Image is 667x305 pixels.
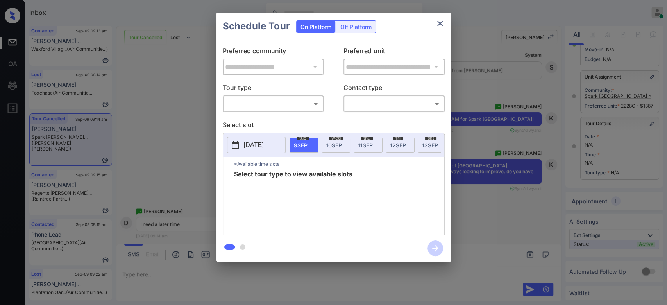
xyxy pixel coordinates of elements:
p: [DATE] [244,140,264,150]
div: On Platform [297,21,335,33]
div: Off Platform [336,21,376,33]
span: 10 SEP [326,142,342,149]
div: date-select [322,138,350,153]
button: close [432,16,448,31]
div: date-select [386,138,415,153]
span: 11 SEP [358,142,373,149]
span: wed [329,136,343,140]
div: date-select [354,138,383,153]
p: *Available time slots [234,157,444,171]
span: 13 SEP [422,142,438,149]
p: Tour type [223,83,324,95]
p: Preferred community [223,46,324,59]
span: 12 SEP [390,142,406,149]
p: Select slot [223,120,445,133]
span: fri [393,136,403,140]
button: [DATE] [227,137,286,153]
span: Select tour type to view available slots [234,171,352,233]
span: sat [425,136,436,140]
p: Preferred unit [343,46,445,59]
span: tue [297,136,309,140]
p: Contact type [343,83,445,95]
div: date-select [418,138,447,153]
span: 9 SEP [294,142,308,149]
span: thu [361,136,373,140]
h2: Schedule Tour [216,13,296,40]
div: date-select [290,138,318,153]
